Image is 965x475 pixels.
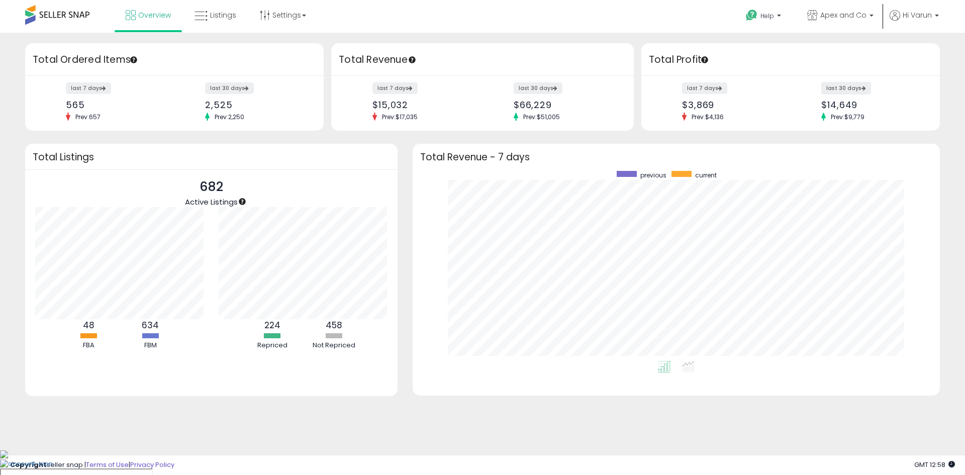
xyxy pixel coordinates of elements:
div: $15,032 [372,100,475,110]
i: Get Help [745,9,758,22]
div: 2,525 [205,100,306,110]
div: Tooltip anchor [408,55,417,64]
b: 48 [83,319,94,331]
label: last 7 days [372,82,418,94]
label: last 7 days [66,82,111,94]
span: Prev: $51,005 [518,113,565,121]
h3: Total Revenue [339,53,626,67]
b: 224 [264,319,280,331]
a: Hi Varun [890,10,939,33]
h3: Total Listings [33,153,390,161]
div: $14,649 [821,100,922,110]
b: 458 [326,319,342,331]
p: 682 [185,177,238,197]
span: Prev: $17,035 [377,113,423,121]
span: previous [640,171,666,179]
h3: Total Ordered Items [33,53,316,67]
span: Prev: $9,779 [826,113,870,121]
div: 565 [66,100,167,110]
h3: Total Revenue - 7 days [420,153,932,161]
span: Active Listings [185,197,238,207]
span: current [695,171,717,179]
div: Tooltip anchor [238,197,247,206]
span: Apex and Co [820,10,866,20]
span: Prev: 2,250 [210,113,249,121]
div: Tooltip anchor [129,55,138,64]
a: Help [738,2,791,33]
div: Repriced [242,341,303,350]
label: last 7 days [682,82,727,94]
span: Prev: $4,136 [687,113,729,121]
div: $66,229 [514,100,616,110]
div: FBA [58,341,119,350]
span: Overview [138,10,171,20]
div: Not Repriced [304,341,364,350]
span: Hi Varun [903,10,932,20]
label: last 30 days [205,82,254,94]
label: last 30 days [514,82,562,94]
span: Help [760,12,774,20]
b: 634 [142,319,159,331]
div: FBM [120,341,180,350]
span: Prev: 657 [70,113,106,121]
div: Tooltip anchor [700,55,709,64]
h3: Total Profit [649,53,932,67]
label: last 30 days [821,82,871,94]
span: Listings [210,10,236,20]
div: $3,869 [682,100,783,110]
